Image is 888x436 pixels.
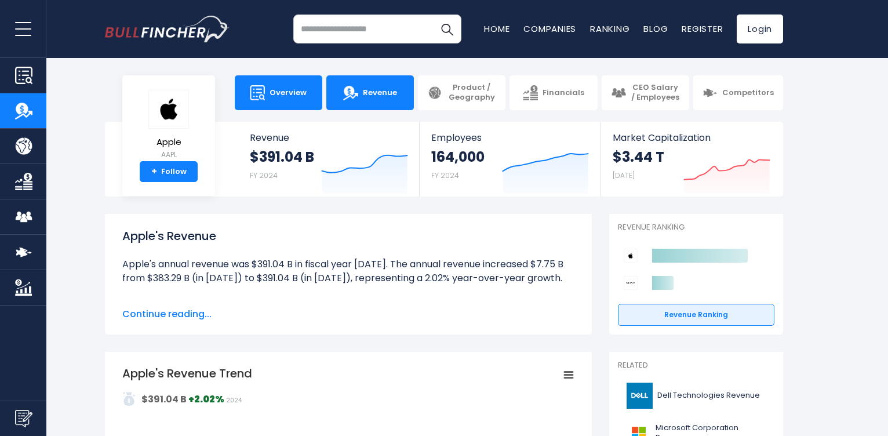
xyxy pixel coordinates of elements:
[432,14,461,43] button: Search
[326,75,414,110] a: Revenue
[122,392,136,406] img: addasd
[624,249,638,263] img: Apple competitors logo
[238,122,420,197] a: Revenue $391.04 B FY 2024
[722,88,774,98] span: Competitors
[250,170,278,180] small: FY 2024
[601,122,782,197] a: Market Capitalization $3.44 T [DATE]
[418,75,505,110] a: Product / Geography
[631,83,680,103] span: CEO Salary / Employees
[226,396,242,405] span: 2024
[613,132,770,143] span: Market Capitalization
[590,23,629,35] a: Ranking
[682,23,723,35] a: Register
[613,148,664,166] strong: $3.44 T
[141,393,187,406] strong: $391.04 B
[122,299,574,341] li: Apple's quarterly revenue was $94.04 B in the quarter ending [DATE]. The quarterly revenue increa...
[122,365,252,381] tspan: Apple's Revenue Trend
[618,380,774,412] a: Dell Technologies Revenue
[148,150,189,160] small: AAPL
[737,14,783,43] a: Login
[509,75,597,110] a: Financials
[523,23,576,35] a: Companies
[643,23,668,35] a: Blog
[105,16,230,42] img: bullfincher logo
[613,170,635,180] small: [DATE]
[270,88,307,98] span: Overview
[235,75,322,110] a: Overview
[431,148,485,166] strong: 164,000
[618,304,774,326] a: Revenue Ranking
[431,132,588,143] span: Employees
[693,75,783,110] a: Competitors
[543,88,584,98] span: Financials
[105,16,230,42] a: Go to homepage
[148,137,189,147] span: Apple
[122,307,574,321] span: Continue reading...
[618,223,774,232] p: Revenue Ranking
[602,75,689,110] a: CEO Salary / Employees
[250,148,314,166] strong: $391.04 B
[122,257,574,285] li: Apple's annual revenue was $391.04 B in fiscal year [DATE]. The annual revenue increased $7.75 B ...
[625,383,654,409] img: DELL logo
[151,166,157,177] strong: +
[250,132,408,143] span: Revenue
[363,88,397,98] span: Revenue
[140,161,198,182] a: +Follow
[447,83,496,103] span: Product / Geography
[431,170,459,180] small: FY 2024
[624,276,638,290] img: Sony Group Corporation competitors logo
[618,361,774,370] p: Related
[148,89,190,162] a: Apple AAPL
[122,227,574,245] h1: Apple's Revenue
[420,122,600,197] a: Employees 164,000 FY 2024
[484,23,509,35] a: Home
[188,393,224,406] strong: +2.02%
